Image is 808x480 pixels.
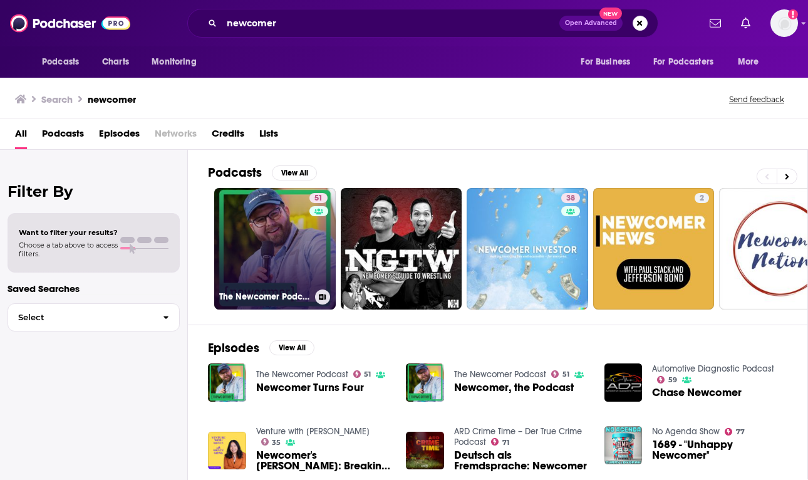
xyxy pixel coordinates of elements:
[705,13,726,34] a: Show notifications dropdown
[208,165,262,180] h2: Podcasts
[353,370,371,378] a: 51
[208,165,317,180] a: PodcastsView All
[653,53,713,71] span: For Podcasters
[272,165,317,180] button: View All
[8,313,153,321] span: Select
[695,193,709,203] a: 2
[42,123,84,149] a: Podcasts
[88,93,136,105] h3: newcomer
[214,188,336,310] a: 51The Newcomer Podcast
[645,50,732,74] button: open menu
[208,432,246,470] img: Newcomer's Eric Newcomer: Breaking Down 2025's Startup & AI Landscape
[738,53,759,71] span: More
[566,192,575,205] span: 38
[454,450,589,471] a: Deutsch als Fremdsprache: Newcomer
[770,9,798,37] span: Logged in as vjacobi
[314,192,323,205] span: 51
[208,340,314,356] a: EpisodesView All
[770,9,798,37] button: Show profile menu
[256,450,391,471] span: Newcomer's [PERSON_NAME]: Breaking Down 2025's Startup & AI Landscape
[19,241,118,258] span: Choose a tab above to access filters.
[8,182,180,201] h2: Filter By
[502,440,509,446] span: 71
[668,377,677,383] span: 59
[599,8,622,19] span: New
[8,303,180,331] button: Select
[364,372,371,377] span: 51
[309,193,328,203] a: 51
[256,382,364,393] a: Newcomer Turns Four
[256,450,391,471] a: Newcomer's Eric Newcomer: Breaking Down 2025's Startup & AI Landscape
[259,123,278,149] a: Lists
[33,50,95,74] button: open menu
[565,20,617,26] span: Open Advanced
[561,193,580,203] a: 38
[604,426,643,464] img: 1689 - "Unhappy Newcomer"
[406,363,444,402] img: Newcomer, the Podcast
[222,13,559,33] input: Search podcasts, credits, & more...
[729,50,775,74] button: open menu
[572,50,646,74] button: open menu
[652,426,720,437] a: No Agenda Show
[700,192,704,205] span: 2
[652,387,742,398] a: Chase Newcomer
[491,438,509,446] a: 71
[42,53,79,71] span: Podcasts
[725,94,788,105] button: Send feedback
[770,9,798,37] img: User Profile
[454,382,574,393] a: Newcomer, the Podcast
[551,370,569,378] a: 51
[454,426,582,447] a: ARD Crime Time – Der True Crime Podcast
[406,432,444,470] img: Deutsch als Fremdsprache: Newcomer
[788,9,798,19] svg: Add a profile image
[212,123,244,149] a: Credits
[155,123,197,149] span: Networks
[187,9,658,38] div: Search podcasts, credits, & more...
[593,188,715,310] a: 2
[467,188,588,310] a: 38
[10,11,130,35] img: Podchaser - Follow, Share and Rate Podcasts
[102,53,129,71] span: Charts
[99,123,140,149] a: Episodes
[94,50,137,74] a: Charts
[15,123,27,149] a: All
[269,340,314,355] button: View All
[261,438,281,446] a: 35
[256,369,348,380] a: The Newcomer Podcast
[652,363,774,374] a: Automotive Diagnostic Podcast
[454,369,546,380] a: The Newcomer Podcast
[8,283,180,295] p: Saved Searches
[657,376,677,383] a: 59
[559,16,623,31] button: Open AdvancedNew
[256,426,370,437] a: Venture with Grace
[562,372,569,377] span: 51
[219,291,310,302] h3: The Newcomer Podcast
[208,363,246,402] img: Newcomer Turns Four
[736,429,745,435] span: 77
[736,13,755,34] a: Show notifications dropdown
[725,428,745,436] a: 77
[604,363,643,402] img: Chase Newcomer
[652,439,787,461] a: 1689 - "Unhappy Newcomer"
[143,50,212,74] button: open menu
[41,93,73,105] h3: Search
[19,228,118,237] span: Want to filter your results?
[581,53,630,71] span: For Business
[272,440,281,446] span: 35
